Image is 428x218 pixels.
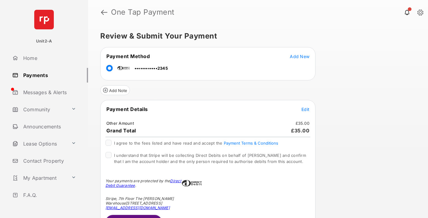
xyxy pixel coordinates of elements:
[135,66,168,71] span: ••••••••••••2345
[100,32,411,40] h5: Review & Submit Your Payment
[10,136,69,151] a: Lease Options
[105,196,182,210] div: Stripe, 7th Floor The [PERSON_NAME] Warehouse [STREET_ADDRESS]
[10,85,88,100] a: Messages & Alerts
[10,171,69,185] a: My Apartment
[105,179,181,188] a: Direct Debit Guarantee
[224,141,278,146] button: I agree to the fees listed and have read and accept the
[10,51,88,65] a: Home
[301,107,309,112] span: Edit
[111,9,175,16] strong: One Tap Payment
[10,102,69,117] a: Community
[106,53,150,59] span: Payment Method
[10,119,88,134] a: Announcements
[106,106,148,112] span: Payment Details
[114,153,306,164] span: I understand that Stripe will be collecting Direct Debits on behalf of [PERSON_NAME] and confirm ...
[301,106,309,112] button: Edit
[295,120,310,126] td: £35.00
[291,127,309,134] span: £35.00
[36,38,52,44] p: Unit2-A
[114,141,278,146] span: I agree to the fees listed and have read and accept the
[290,54,309,59] span: Add New
[105,179,182,188] div: Your payments are protected by the .
[10,153,88,168] a: Contact Property
[106,120,134,126] td: Other Amount
[10,68,88,83] a: Payments
[10,188,88,202] a: F.A.Q.
[106,127,136,134] span: Grand Total
[34,10,54,29] img: svg+xml;base64,PHN2ZyB4bWxucz0iaHR0cDovL3d3dy53My5vcmcvMjAwMC9zdmciIHdpZHRoPSI2NCIgaGVpZ2h0PSI2NC...
[100,85,130,95] button: Add Note
[290,53,309,59] button: Add New
[105,205,170,210] a: [EMAIL_ADDRESS][DOMAIN_NAME]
